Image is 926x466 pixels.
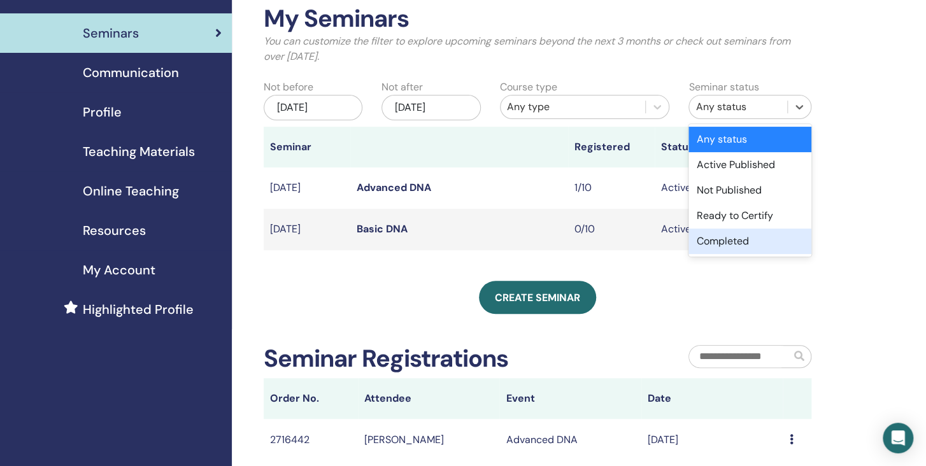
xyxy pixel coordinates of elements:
[83,221,146,240] span: Resources
[688,178,811,203] div: Not Published
[688,127,811,152] div: Any status
[500,80,557,95] label: Course type
[264,95,363,120] div: [DATE]
[479,281,596,314] a: Create seminar
[264,167,351,209] td: [DATE]
[358,419,500,460] td: [PERSON_NAME]
[264,344,509,374] h2: Seminar Registrations
[358,378,500,419] th: Attendee
[655,167,785,209] td: Active Published
[883,423,913,453] div: Open Intercom Messenger
[83,300,194,319] span: Highlighted Profile
[83,260,155,279] span: My Account
[264,419,358,460] td: 2716442
[264,4,812,34] h2: My Seminars
[83,142,195,161] span: Teaching Materials
[688,152,811,178] div: Active Published
[568,167,655,209] td: 1/10
[499,419,641,460] td: Advanced DNA
[568,209,655,250] td: 0/10
[357,181,431,194] a: Advanced DNA
[264,127,351,167] th: Seminar
[695,99,781,115] div: Any status
[688,229,811,254] div: Completed
[264,378,358,419] th: Order No.
[641,378,783,419] th: Date
[83,24,139,43] span: Seminars
[495,291,580,304] span: Create seminar
[83,181,179,201] span: Online Teaching
[381,95,481,120] div: [DATE]
[264,34,812,64] p: You can customize the filter to explore upcoming seminars beyond the next 3 months or check out s...
[688,80,759,95] label: Seminar status
[499,378,641,419] th: Event
[568,127,655,167] th: Registered
[357,222,408,236] a: Basic DNA
[381,80,423,95] label: Not after
[83,63,179,82] span: Communication
[655,127,785,167] th: Status
[655,209,785,250] td: Active Published
[641,419,783,460] td: [DATE]
[507,99,639,115] div: Any type
[83,102,122,122] span: Profile
[264,209,351,250] td: [DATE]
[264,80,313,95] label: Not before
[688,203,811,229] div: Ready to Certify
